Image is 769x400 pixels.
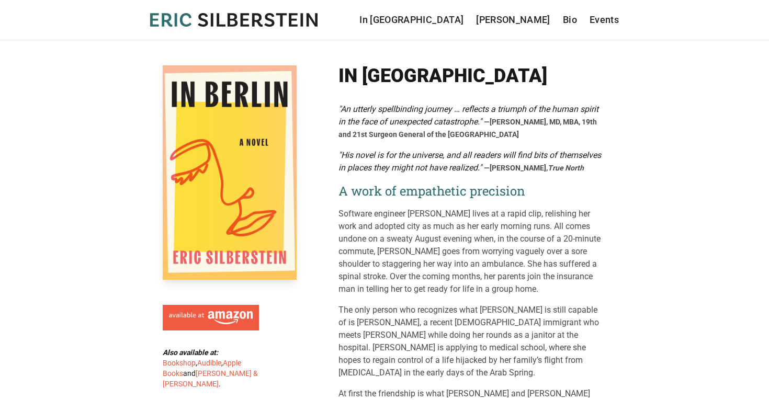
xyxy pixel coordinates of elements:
[590,13,619,27] a: Events
[484,164,584,172] span: —[PERSON_NAME],
[338,150,601,173] em: "His novel is for the universe, and all readers will find bits of themselves in places they might...
[338,104,598,127] em: "An utterly spellbinding journey … reflects a triumph of the human spirit in the face of unexpect...
[338,65,606,86] h1: In [GEOGRAPHIC_DATA]
[163,65,297,280] img: Cover of In Berlin
[163,348,218,357] b: Also available at:
[197,359,221,367] a: Audible
[359,13,463,27] a: In [GEOGRAPHIC_DATA]
[169,311,253,325] img: Available at Amazon
[338,208,606,295] p: Software engineer [PERSON_NAME] lives at a rapid clip, relishing her work and adopted city as muc...
[163,359,196,367] a: Bookshop
[163,369,258,388] a: [PERSON_NAME] & [PERSON_NAME]
[476,13,550,27] a: [PERSON_NAME]
[548,164,584,172] em: True North
[563,13,577,27] a: Bio
[338,182,606,199] h2: A work of empathetic precision
[163,347,263,389] div: , , and .
[338,304,606,379] p: The only person who recognizes what [PERSON_NAME] is still capable of is [PERSON_NAME], a recent ...
[163,301,259,331] a: Available at Amazon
